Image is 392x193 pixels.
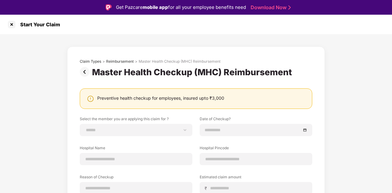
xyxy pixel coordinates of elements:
[288,4,291,11] img: Stroke
[80,59,101,64] div: Claim Types
[200,174,312,182] label: Estimated claim amount
[80,145,192,153] label: Hospital Name
[80,116,192,124] label: Select the member you are applying this claim for ?
[139,59,221,64] div: Master Health Checkup (MHC) Reimbursement
[251,4,289,11] a: Download Now
[106,4,112,10] img: Logo
[200,145,312,153] label: Hospital Pincode
[143,4,168,10] strong: mobile app
[97,95,224,101] div: Preventive health checkup for employees, insured upto ₹3,000
[80,174,192,182] label: Reason of Checkup
[106,59,134,64] div: Reimbursement
[102,59,105,64] div: >
[17,21,60,28] div: Start Your Claim
[80,67,92,77] img: svg+xml;base64,PHN2ZyBpZD0iUHJldi0zMngzMiIgeG1sbnM9Imh0dHA6Ly93d3cudzMub3JnLzIwMDAvc3ZnIiB3aWR0aD...
[87,95,94,102] img: svg+xml;base64,PHN2ZyBpZD0iV2FybmluZ18tXzI0eDI0IiBkYXRhLW5hbWU9Ildhcm5pbmcgLSAyNHgyNCIgeG1sbnM9Im...
[135,59,137,64] div: >
[116,4,246,11] div: Get Pazcare for all your employee benefits need
[92,67,294,77] div: Master Health Checkup (MHC) Reimbursement
[200,116,312,124] label: Date of Checkup?
[205,185,209,191] span: ₹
